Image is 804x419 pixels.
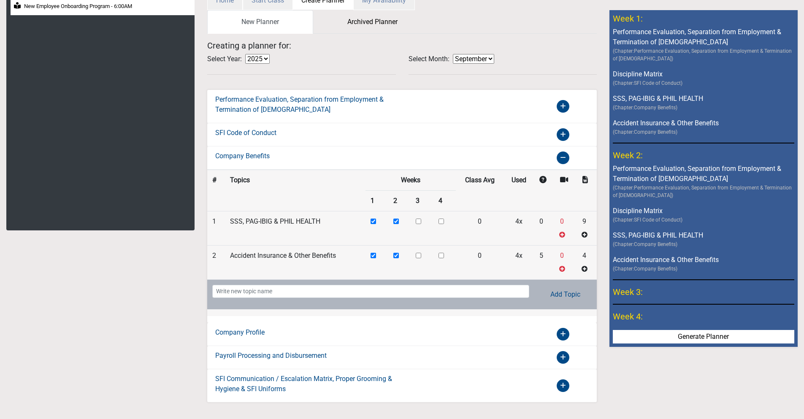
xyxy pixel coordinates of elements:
[365,190,388,211] td: 1
[504,211,534,245] td: 4x
[215,95,395,115] label: Performance Evaluation, Separation from Employment & Termination of [DEMOGRAPHIC_DATA]
[582,216,586,227] label: 9
[613,94,703,104] label: SSS, PAG-IBIG & PHIL HEALTH
[613,164,794,184] label: Performance Evaluation, Separation from Employment & Termination of [DEMOGRAPHIC_DATA]
[215,327,265,338] label: Company Profile
[613,206,663,216] label: Discipline Matrix
[207,211,225,245] td: 1
[365,170,456,190] td: Weeks
[613,255,719,265] label: Accident Insurance & Other Benefits
[388,190,411,211] td: 2
[613,150,794,160] h5: Week 2:
[504,170,534,190] td: Used
[534,245,555,279] td: 5
[504,245,534,279] td: 4x
[215,128,276,138] label: SFI Code of Conduct
[225,245,366,279] td: Accident Insurance & Other Benefits
[613,47,794,62] p: (Chapter: Performance Evaluation, Separation from Employment & Termination of [DEMOGRAPHIC_DATA] )
[613,79,794,87] p: (Chapter: SFI Code of Conduct )
[613,216,794,224] p: (Chapter: SFI Code of Conduct )
[539,285,592,304] button: Add Topic
[613,311,794,322] h5: Week 4:
[613,330,794,343] button: Generate Planner
[613,128,794,136] p: (Chapter: Company Benefits )
[215,151,270,161] label: Company Benefits
[245,54,270,64] select: .form-select-sm example
[613,69,663,79] label: Discipline Matrix
[560,251,564,261] label: 0
[456,170,504,190] td: Class Avg
[613,118,719,128] label: Accident Insurance & Other Benefits
[225,170,366,211] td: Topics
[411,190,433,211] td: 3
[456,211,504,245] td: 0
[534,211,555,245] td: 0
[409,54,449,64] label: Select Month:
[212,285,529,298] input: Write new topic name
[24,2,132,11] label: New Employee Onboarding Program - 6:00AM
[613,241,794,248] p: (Chapter: Company Benefits )
[560,216,564,227] label: 0
[207,245,225,279] td: 2
[613,184,794,199] p: (Chapter: Performance Evaluation, Separation from Employment & Termination of [DEMOGRAPHIC_DATA] )
[207,41,597,51] h5: Creating a planner for:
[207,170,225,211] th: #
[313,10,432,34] a: Archived Planner
[613,287,794,297] h5: Week 3:
[215,351,327,361] label: Payroll Processing and Disbursement
[433,190,456,211] td: 4
[613,14,794,24] h5: Week 1:
[456,245,504,279] td: 0
[225,211,366,245] td: SSS, PAG-IBIG & PHIL HEALTH
[453,54,494,64] select: .form-select-sm example
[613,265,794,273] p: (Chapter: Company Benefits )
[582,251,586,261] label: 4
[207,54,242,64] label: Select Year:
[613,104,794,111] p: (Chapter: Company Benefits )
[613,27,794,47] label: Performance Evaluation, Separation from Employment & Termination of [DEMOGRAPHIC_DATA]
[613,230,703,241] label: SSS, PAG-IBIG & PHIL HEALTH
[207,10,313,34] a: New Planner
[215,374,395,394] label: SFI Communication / Escalation Matrix, Proper Grooming & Hygiene & SFI Uniforms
